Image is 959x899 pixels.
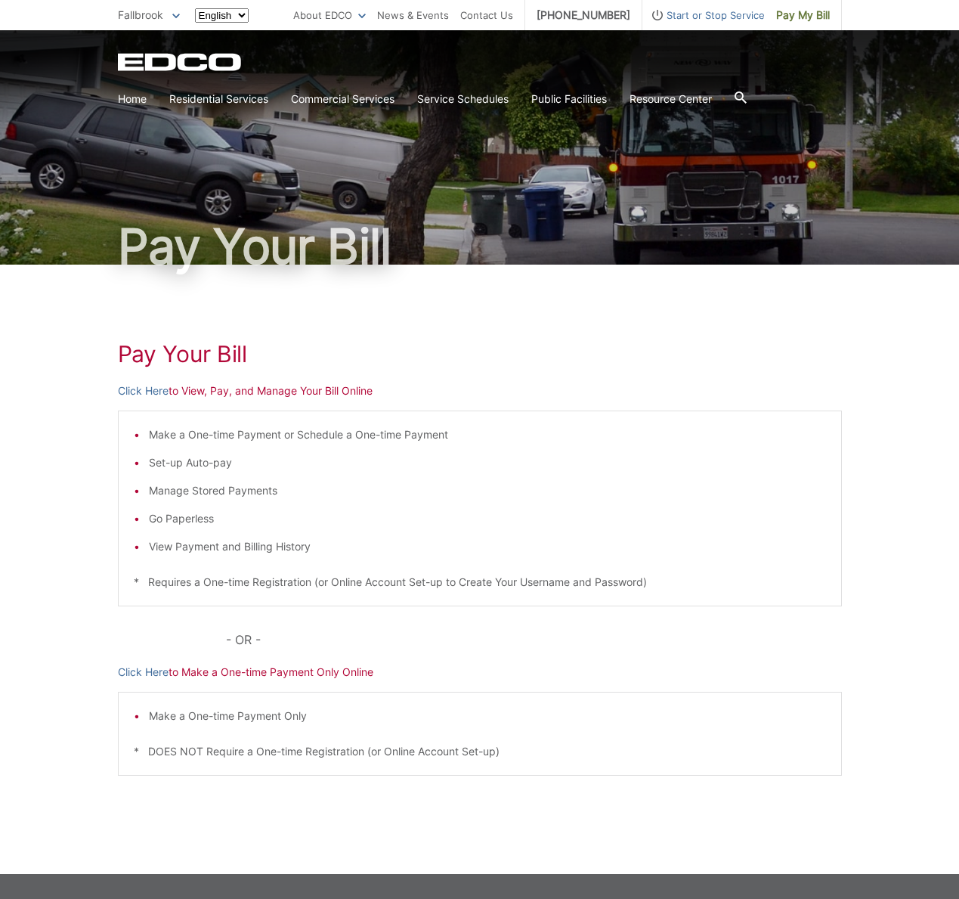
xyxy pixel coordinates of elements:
span: Fallbrook [118,8,163,21]
a: Contact Us [460,7,513,23]
li: Make a One-time Payment or Schedule a One-time Payment [149,426,826,443]
a: About EDCO [293,7,366,23]
a: Resource Center [630,91,712,107]
a: Service Schedules [417,91,509,107]
h1: Pay Your Bill [118,222,842,271]
li: Go Paperless [149,510,826,527]
a: Commercial Services [291,91,394,107]
a: Residential Services [169,91,268,107]
li: View Payment and Billing History [149,538,826,555]
a: Click Here [118,383,169,399]
h1: Pay Your Bill [118,340,842,367]
span: Pay My Bill [776,7,830,23]
p: - OR - [226,629,841,650]
a: EDCD logo. Return to the homepage. [118,53,243,71]
p: to View, Pay, and Manage Your Bill Online [118,383,842,399]
p: * Requires a One-time Registration (or Online Account Set-up to Create Your Username and Password) [134,574,826,591]
li: Manage Stored Payments [149,482,826,499]
li: Make a One-time Payment Only [149,708,826,724]
a: Home [118,91,147,107]
li: Set-up Auto-pay [149,454,826,471]
select: Select a language [195,8,249,23]
p: * DOES NOT Require a One-time Registration (or Online Account Set-up) [134,743,826,760]
a: News & Events [377,7,449,23]
p: to Make a One-time Payment Only Online [118,664,842,680]
a: Click Here [118,664,169,680]
a: Public Facilities [531,91,607,107]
